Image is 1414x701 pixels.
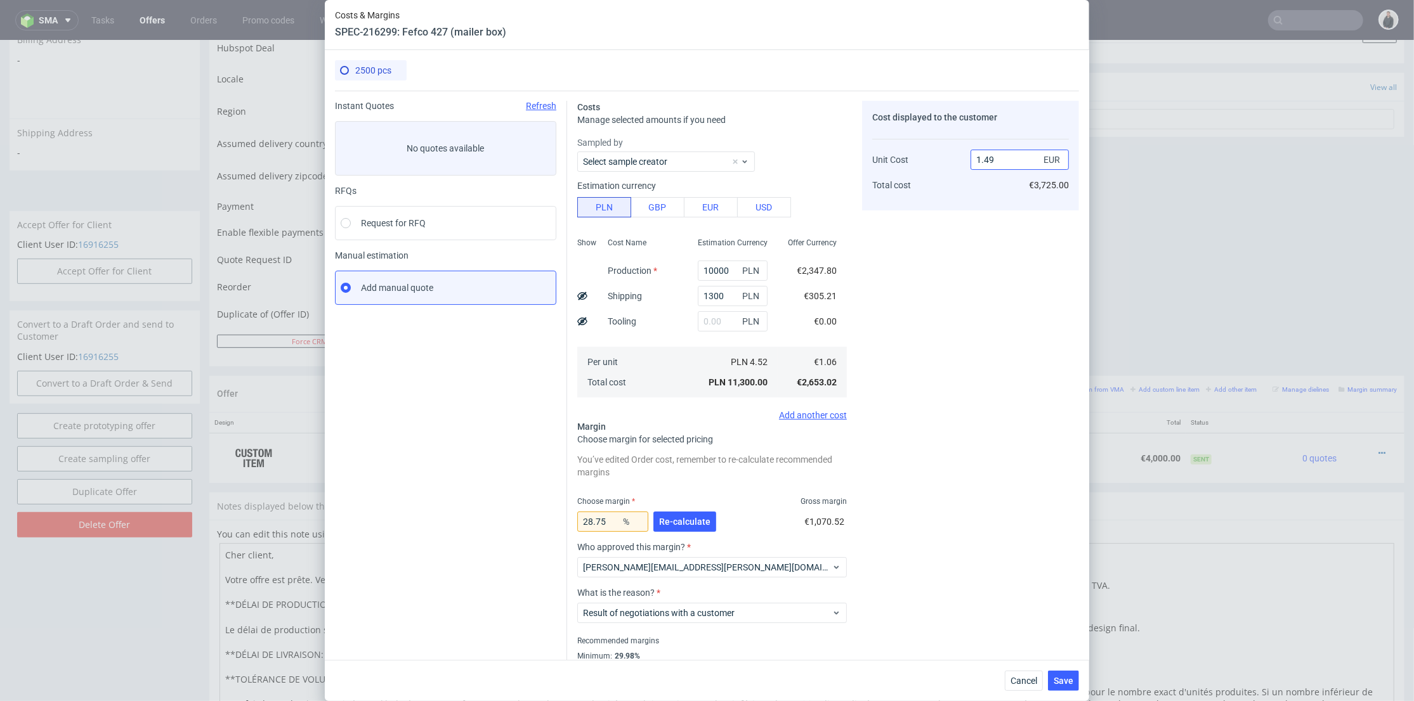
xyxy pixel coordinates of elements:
[608,316,636,326] label: Tooling
[459,427,511,435] span: Source:
[335,101,556,111] div: Instant Quotes
[17,373,192,398] a: Create prototyping offer
[698,286,768,306] input: 0.00
[372,372,454,393] th: ID
[335,186,556,196] div: RFQs
[587,357,618,367] span: Per unit
[209,372,372,393] th: Design
[1206,345,1257,352] small: Add other item
[804,291,837,301] span: €305.21
[587,377,626,387] span: Total cost
[577,410,847,420] div: Add another cost
[361,217,426,229] span: Request for RFQ
[829,68,1394,89] input: Type to create new task
[737,197,791,217] button: USD
[10,78,200,106] div: Shipping Address
[10,170,200,198] div: Accept Offer for Client
[740,312,765,330] span: PLN
[335,10,506,20] span: Costs & Margins
[457,265,779,283] input: Only numbers
[217,184,445,209] td: Enable flexible payments
[583,157,667,167] label: Select sample creator
[17,198,192,210] p: Client User ID:
[583,607,832,619] span: Result of negotiations with a customer
[17,406,192,431] a: Create sampling offer
[814,316,837,326] span: €0.00
[17,218,192,243] button: Accept Offer for Client
[577,511,648,532] input: 0.00
[1054,676,1073,685] span: Save
[1048,671,1079,691] button: Save
[1303,413,1337,423] span: 0 quotes
[577,451,847,481] div: You’ve edited Order cost, remember to re-calculate recommended margins
[620,513,646,531] span: %
[577,238,596,248] span: Show
[217,58,445,91] td: Region
[1041,151,1066,169] span: EUR
[804,517,844,527] span: €1,070.52
[377,413,408,423] strong: 770398
[17,330,192,356] input: Convert to a Draft Order & Send
[985,392,1085,442] td: €0.00
[981,345,1040,352] small: Add PIM line item
[577,102,600,112] span: Costs
[217,91,445,123] td: Assumed delivery country
[459,398,747,437] div: Custom • Custom
[709,377,768,387] span: PLN 11,300.00
[361,281,433,294] span: Add manual quote
[217,155,445,184] td: Payment
[797,266,837,276] span: €2,347.80
[813,372,884,393] th: Unit Price
[1029,180,1069,190] span: €3,725.00
[653,511,716,532] button: Re-calculate
[577,633,847,648] div: Recommended margins
[217,26,445,58] td: Locale
[577,115,726,125] span: Manage selected amounts if you need
[78,198,119,210] a: 16916255
[684,197,738,217] button: EUR
[1339,345,1397,352] small: Margin summary
[222,402,285,434] img: ico-item-custom-a8f9c3db6a5631ce2f509e228e8b95abde266dc4376634de7b166047de09ff05.png
[698,311,768,331] input: 0.00
[813,392,884,442] td: €1.60
[1005,671,1043,691] button: Cancel
[329,188,339,198] img: Hokodo
[801,496,847,506] span: Gross margin
[872,180,911,190] span: Total cost
[698,238,768,248] span: Estimation Currency
[484,427,511,435] a: CBKN-1
[209,452,1404,480] div: Notes displayed below the Offer
[827,40,850,53] span: Tasks
[1370,41,1397,52] a: View all
[612,651,640,661] div: 29.98%
[1273,345,1329,352] small: Manage dielines
[731,357,768,367] span: PLN 4.52
[526,101,556,111] span: Refresh
[1130,345,1200,352] small: Add custom line item
[583,561,832,574] span: [PERSON_NAME][EMAIL_ADDRESS][PERSON_NAME][DOMAIN_NAME]
[577,181,656,191] label: Estimation currency
[1011,676,1037,685] span: Cancel
[17,310,192,323] p: Client User ID:
[217,123,445,155] td: Assumed delivery zipcode
[608,266,657,276] label: Production
[17,439,192,464] a: Duplicate Offer
[577,542,847,552] label: Who approved this margin?
[1191,414,1212,424] span: Sent
[355,65,391,75] span: 2500 pcs
[814,357,837,367] span: €1.06
[719,294,787,307] input: Save
[1085,372,1186,393] th: Total
[335,250,556,260] span: Manual estimation
[1047,345,1124,352] small: Add line item from VMA
[577,136,847,149] label: Sampled by
[608,238,646,248] span: Cost Name
[577,197,631,217] button: PLN
[217,238,445,263] td: Reorder
[335,25,506,39] header: SPEC-216299: Fefco 427 (mailer box)
[577,497,635,506] label: Choose margin
[577,421,606,432] span: Margin
[740,287,765,305] span: PLN
[797,377,837,387] span: €2,653.02
[78,310,119,322] a: 16916255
